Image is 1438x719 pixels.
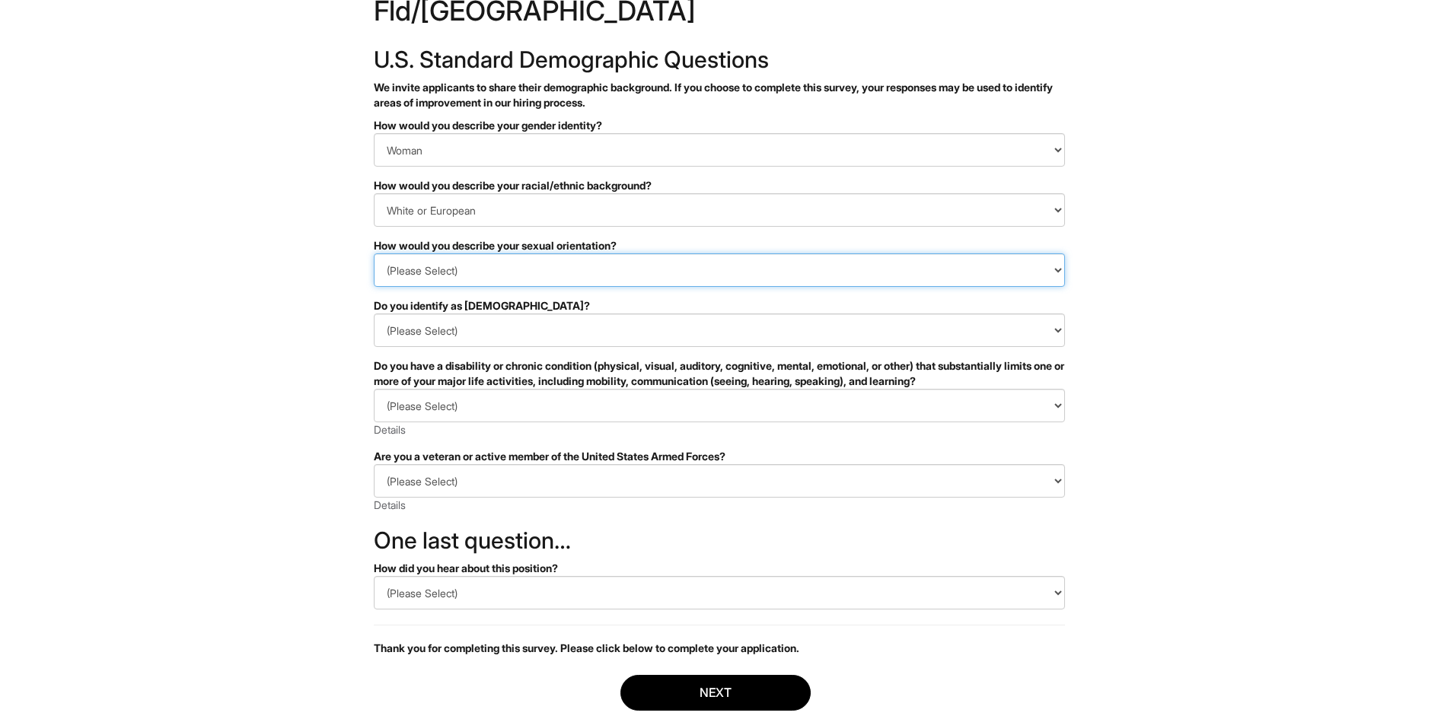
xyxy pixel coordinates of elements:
[374,298,1065,313] div: Do you identify as [DEMOGRAPHIC_DATA]?
[620,675,811,711] button: Next
[374,47,1065,72] h2: U.S. Standard Demographic Questions
[374,313,1065,347] select: Do you identify as transgender?
[374,528,1065,553] h2: One last question…
[374,238,1065,253] div: How would you describe your sexual orientation?
[374,118,1065,133] div: How would you describe your gender identity?
[374,80,1065,110] p: We invite applicants to share their demographic background. If you choose to complete this survey...
[374,464,1065,498] select: Are you a veteran or active member of the United States Armed Forces?
[374,641,1065,656] p: Thank you for completing this survey. Please click below to complete your application.
[374,253,1065,287] select: How would you describe your sexual orientation?
[374,389,1065,422] select: Do you have a disability or chronic condition (physical, visual, auditory, cognitive, mental, emo...
[374,498,406,511] a: Details
[374,576,1065,609] select: How did you hear about this position?
[374,561,1065,576] div: How did you hear about this position?
[374,449,1065,464] div: Are you a veteran or active member of the United States Armed Forces?
[374,358,1065,389] div: Do you have a disability or chronic condition (physical, visual, auditory, cognitive, mental, emo...
[374,193,1065,227] select: How would you describe your racial/ethnic background?
[374,178,1065,193] div: How would you describe your racial/ethnic background?
[374,423,406,436] a: Details
[374,133,1065,167] select: How would you describe your gender identity?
